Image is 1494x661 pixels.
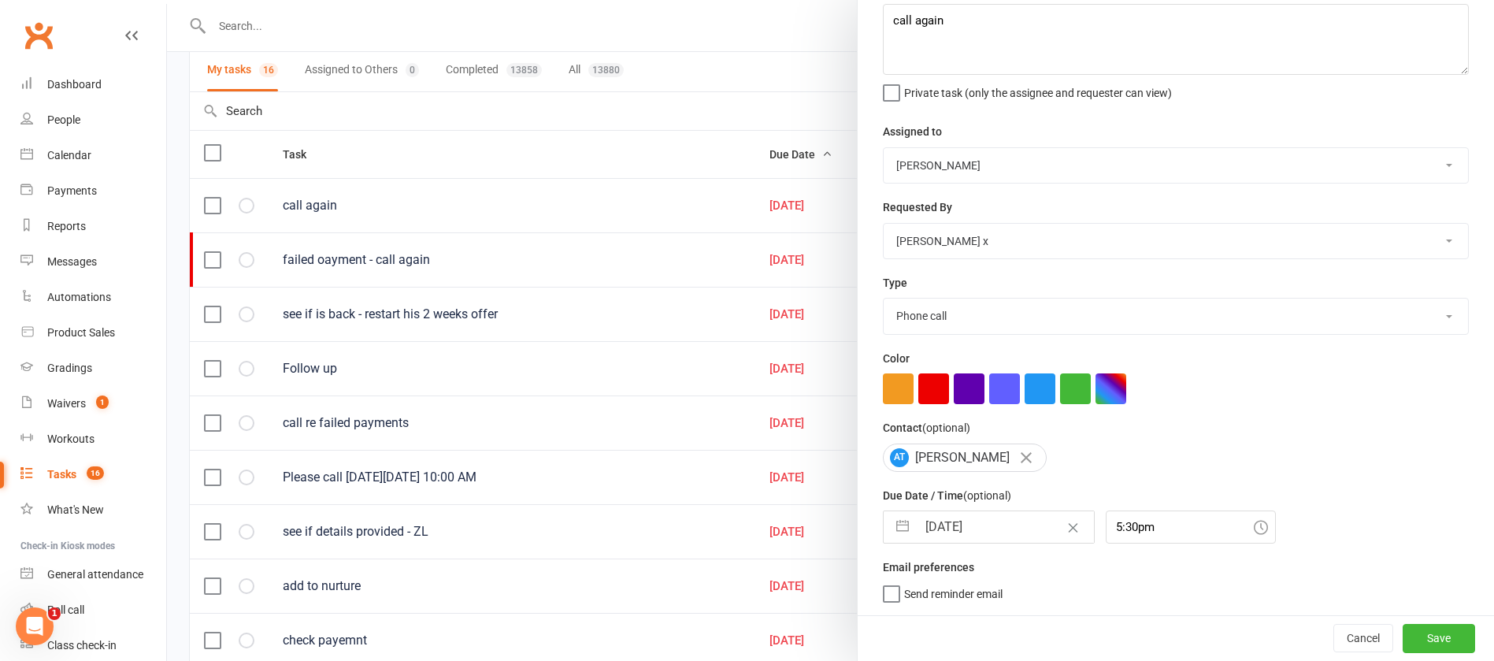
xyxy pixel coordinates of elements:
[922,421,970,434] small: (optional)
[20,173,166,209] a: Payments
[963,489,1011,502] small: (optional)
[883,123,942,140] label: Assigned to
[1403,624,1475,652] button: Save
[20,351,166,386] a: Gradings
[20,492,166,528] a: What's New
[20,209,166,244] a: Reports
[890,448,909,467] span: AT
[20,67,166,102] a: Dashboard
[883,487,1011,504] label: Due Date / Time
[883,274,907,292] label: Type
[20,315,166,351] a: Product Sales
[47,362,92,374] div: Gradings
[47,397,86,410] div: Waivers
[16,607,54,645] iframe: Intercom live chat
[47,291,111,303] div: Automations
[904,81,1172,99] span: Private task (only the assignee and requester can view)
[47,78,102,91] div: Dashboard
[20,280,166,315] a: Automations
[47,326,115,339] div: Product Sales
[47,220,86,232] div: Reports
[47,255,97,268] div: Messages
[883,559,974,576] label: Email preferences
[883,444,1047,472] div: [PERSON_NAME]
[47,568,143,581] div: General attendance
[20,457,166,492] a: Tasks 16
[883,350,910,367] label: Color
[47,503,104,516] div: What's New
[883,199,952,216] label: Requested By
[47,184,97,197] div: Payments
[47,113,80,126] div: People
[47,468,76,481] div: Tasks
[20,592,166,628] a: Roll call
[47,149,91,162] div: Calendar
[20,421,166,457] a: Workouts
[96,395,109,409] span: 1
[48,607,61,620] span: 1
[904,582,1003,600] span: Send reminder email
[20,386,166,421] a: Waivers 1
[47,433,95,445] div: Workouts
[47,639,117,652] div: Class check-in
[883,4,1469,75] textarea: call again
[47,603,84,616] div: Roll call
[87,466,104,480] span: 16
[20,557,166,592] a: General attendance kiosk mode
[1333,624,1393,652] button: Cancel
[19,16,58,55] a: Clubworx
[20,102,166,138] a: People
[20,244,166,280] a: Messages
[883,419,970,436] label: Contact
[20,138,166,173] a: Calendar
[1059,512,1087,542] button: Clear Date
